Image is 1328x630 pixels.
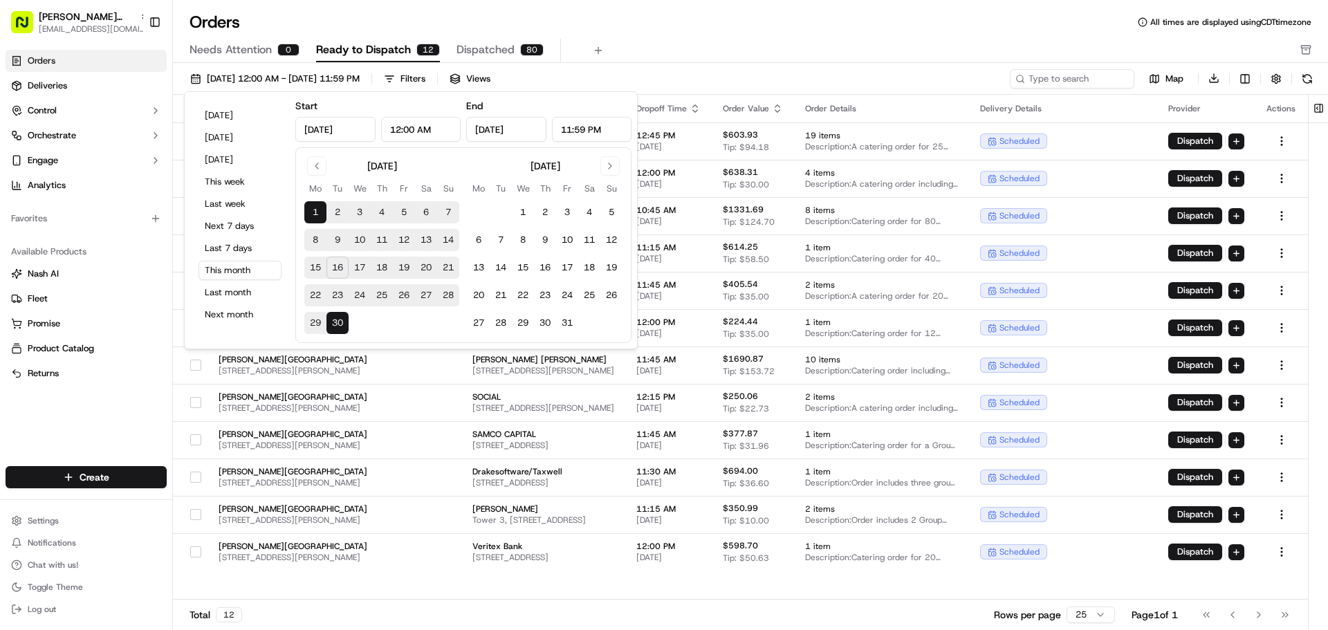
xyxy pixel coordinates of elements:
span: 10:45 AM [636,205,701,216]
span: 11:45 AM [636,354,701,365]
span: Tip: $31.96 [723,441,769,452]
span: $1331.69 [723,204,764,215]
span: Description: Catering order for 40 people including multiple Group Bowl Bars with grilled chicken... [805,253,958,264]
a: Returns [11,367,161,380]
a: 💻API Documentation [111,304,228,328]
button: Refresh [1298,69,1317,89]
button: Dispatch [1168,207,1222,224]
span: 1 item [805,429,958,440]
button: Filters [378,69,432,89]
button: 12 [600,229,622,251]
button: 8 [512,229,534,251]
button: 6 [415,201,437,223]
div: Order Value [723,103,783,114]
span: [DATE] [636,328,701,339]
th: Sunday [437,181,459,196]
div: Favorites [6,207,167,230]
button: 13 [415,229,437,251]
div: Filters [400,73,425,85]
button: Go to previous month [307,156,326,176]
span: 2 items [805,391,958,402]
span: $603.93 [723,129,758,140]
button: This month [199,261,282,280]
button: 27 [415,284,437,306]
button: 10 [349,229,371,251]
span: [EMAIL_ADDRESS][DOMAIN_NAME] [39,24,149,35]
span: 8 items [805,205,958,216]
span: [DATE] [636,515,701,526]
button: 2 [326,201,349,223]
th: Monday [304,181,326,196]
button: 18 [578,257,600,279]
div: Order Details [805,103,958,114]
div: Past conversations [14,180,93,191]
button: Create [6,466,167,488]
button: 18 [371,257,393,279]
div: 0 [277,44,299,56]
span: Description: A catering order for 20 people, including two Group Bowl Bars with grilled chicken, ... [805,290,958,302]
span: 11:02 AM [187,252,227,263]
button: [DATE] [199,150,282,169]
span: Analytics [28,179,66,192]
span: scheduled [999,173,1040,184]
button: 5 [393,201,415,223]
span: scheduled [999,472,1040,483]
button: 24 [349,284,371,306]
button: 21 [437,257,459,279]
span: [DATE] [636,141,701,152]
button: Next 7 days [199,216,282,236]
div: Dropoff Time [636,103,701,114]
span: Map [1165,73,1183,85]
span: [DATE] 12:00 AM - [DATE] 11:59 PM [207,73,360,85]
span: [STREET_ADDRESS][PERSON_NAME] [219,515,367,526]
span: Knowledge Base [28,309,106,323]
span: Needs Attention [190,41,272,58]
input: Date [466,117,546,142]
input: Time [381,117,461,142]
button: Dispatch [1168,544,1222,560]
span: 11:39 AM [122,214,162,225]
button: 16 [326,257,349,279]
span: Description: Order includes 2 Group Bowl Bars with grilled chicken, saffron basmati white rice, v... [805,515,958,526]
button: 9 [534,229,556,251]
div: Delivery Details [980,103,1146,114]
button: Dispatch [1168,282,1222,299]
button: 23 [534,284,556,306]
span: 12:00 PM [636,167,701,178]
span: 1 item [805,317,958,328]
button: Dispatch [1168,133,1222,149]
button: 15 [512,257,534,279]
button: Dispatch [1168,357,1222,373]
span: Tip: $124.70 [723,216,775,228]
button: 1 [304,201,326,223]
button: 15 [304,257,326,279]
span: $1690.87 [723,353,764,364]
button: 4 [578,201,600,223]
span: Description: A catering order for 25 people, including pita packs with various fillings (Garlic C... [805,141,958,152]
button: Nash AI [6,263,167,285]
button: See all [214,177,252,194]
button: 27 [468,312,490,334]
span: • [180,252,185,263]
span: Pylon [138,343,167,353]
button: 26 [393,284,415,306]
button: Dispatch [1168,469,1222,485]
button: Promise [6,313,167,335]
span: Description: Catering order including multiple group bowl bars with grilled steak, grilled chicke... [805,365,958,376]
input: Date [295,117,376,142]
button: 28 [437,284,459,306]
button: Dispatch [1168,245,1222,261]
span: Control [28,104,57,117]
th: Tuesday [490,181,512,196]
button: 5 [600,201,622,223]
input: Time [552,117,632,142]
th: Saturday [578,181,600,196]
button: 3 [349,201,371,223]
span: Deliveries [28,80,67,92]
span: [STREET_ADDRESS][PERSON_NAME] [219,402,367,414]
button: Dispatch [1168,394,1222,411]
a: Fleet [11,293,161,305]
span: 11:15 AM [636,242,701,253]
span: Tip: $35.00 [723,328,769,340]
span: 4 items [805,167,958,178]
